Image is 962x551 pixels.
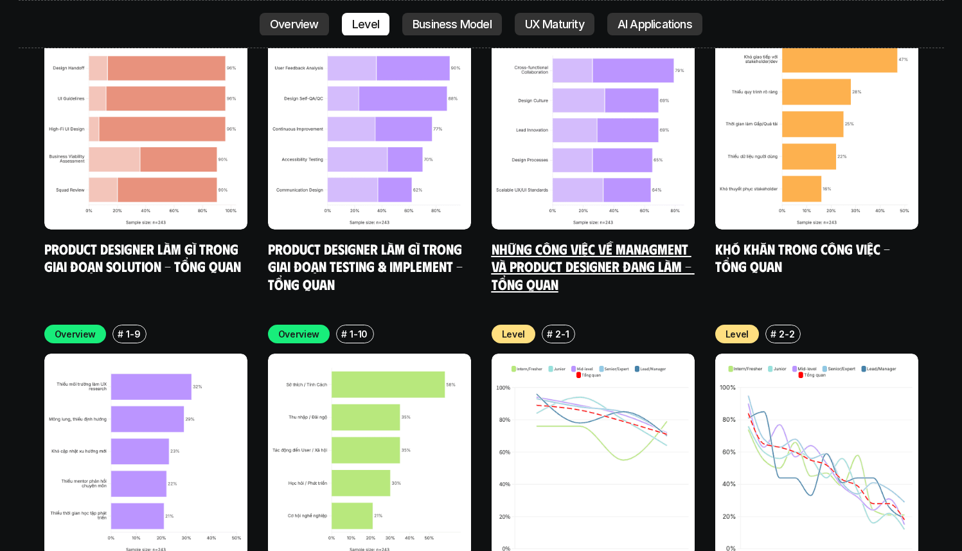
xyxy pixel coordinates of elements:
a: Product Designer làm gì trong giai đoạn Testing & Implement - Tổng quan [268,240,466,293]
a: Level [342,13,389,36]
p: 2-1 [555,327,569,341]
p: 1-10 [350,327,368,341]
p: Level [502,327,526,341]
h6: # [341,329,347,339]
p: Level [352,18,379,31]
p: 2-2 [779,327,794,341]
p: 1-9 [126,327,140,341]
h6: # [547,329,553,339]
p: UX Maturity [525,18,584,31]
p: Overview [270,18,319,31]
a: UX Maturity [515,13,594,36]
p: AI Applications [618,18,692,31]
a: Business Model [402,13,502,36]
a: AI Applications [607,13,702,36]
a: Khó khăn trong công việc - Tổng quan [715,240,893,275]
p: Business Model [413,18,492,31]
a: Overview [260,13,329,36]
h6: # [770,329,776,339]
p: Overview [278,327,320,341]
p: Overview [55,327,96,341]
h6: # [118,329,123,339]
a: Product Designer làm gì trong giai đoạn Solution - Tổng quan [44,240,242,275]
a: Những công việc về Managment và Product Designer đang làm - Tổng quan [492,240,695,293]
p: Level [726,327,749,341]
